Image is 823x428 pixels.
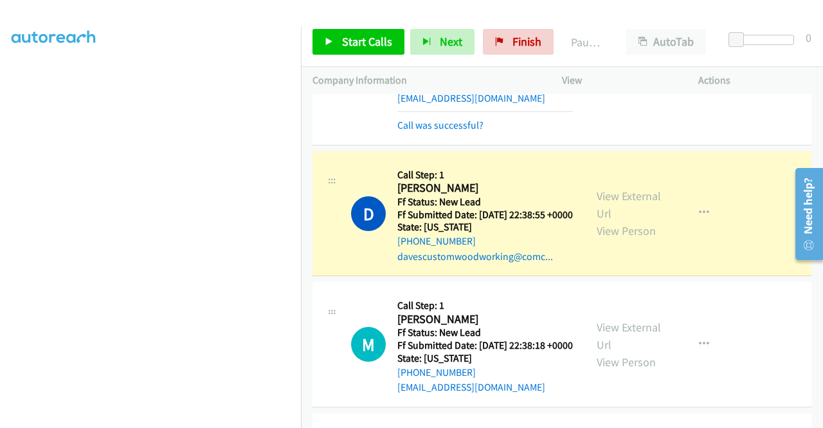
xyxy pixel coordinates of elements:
button: Next [410,29,475,55]
p: View [562,73,675,88]
p: Company Information [312,73,539,88]
h5: Ff Status: New Lead [397,326,573,339]
iframe: Resource Center [786,163,823,265]
h2: [PERSON_NAME] [397,312,569,327]
a: Finish [483,29,554,55]
h5: Ff Status: New Lead [397,196,573,209]
span: Next [440,34,462,49]
a: [EMAIL_ADDRESS][DOMAIN_NAME] [397,92,545,104]
div: Delay between calls (in seconds) [735,35,794,45]
span: Finish [512,34,541,49]
h5: Call Step: 1 [397,299,573,312]
a: View Person [597,355,656,369]
span: Start Calls [342,34,392,49]
a: [PHONE_NUMBER] [397,366,476,378]
a: View Person [597,223,656,238]
h5: State: [US_STATE] [397,352,573,365]
h5: State: [US_STATE] [397,221,573,234]
a: View External Url [597,320,661,352]
button: AutoTab [626,29,706,55]
h5: Ff Submitted Date: [DATE] 22:38:18 +0000 [397,339,573,352]
h2: [PERSON_NAME] [397,181,569,196]
a: Call was successful? [397,119,484,131]
div: 0 [806,29,811,46]
a: Start Calls [312,29,404,55]
h1: D [351,196,386,231]
a: [EMAIL_ADDRESS][DOMAIN_NAME] [397,381,545,393]
a: [PHONE_NUMBER] [397,235,476,247]
a: davescustomwoodworking@comc... [397,250,553,263]
h5: Call Step: 1 [397,169,573,181]
p: Actions [698,73,811,88]
h1: M [351,327,386,362]
a: View External Url [597,189,661,221]
p: Paused [571,33,603,51]
h5: Ff Submitted Date: [DATE] 22:38:55 +0000 [397,209,573,221]
div: The call is yet to be attempted [351,327,386,362]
